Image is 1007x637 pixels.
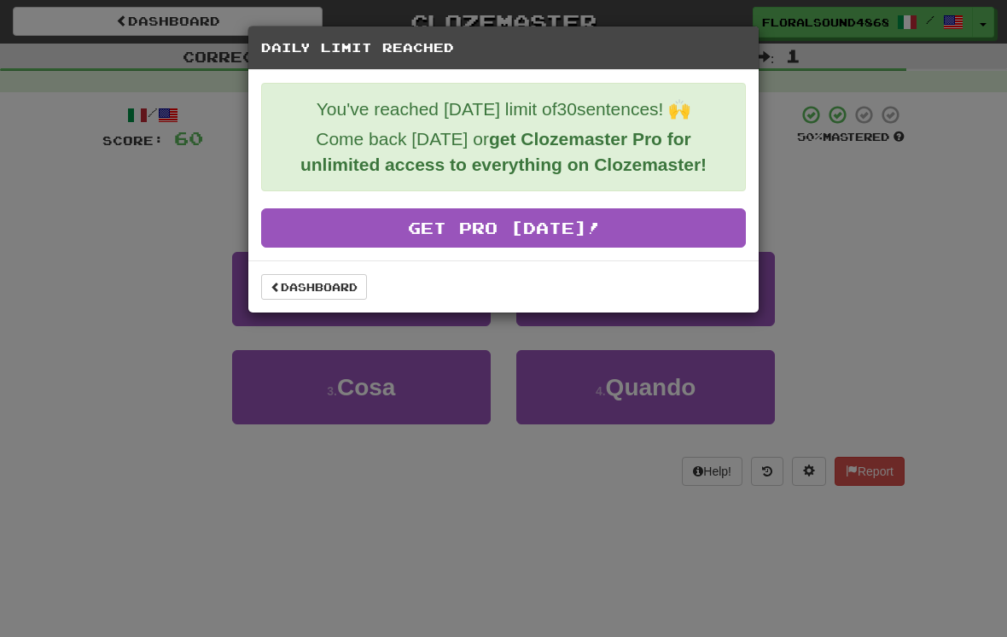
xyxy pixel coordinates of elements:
[261,39,746,56] h5: Daily Limit Reached
[261,274,367,300] a: Dashboard
[261,208,746,248] a: Get Pro [DATE]!
[275,126,732,178] p: Come back [DATE] or
[300,129,707,174] strong: get Clozemaster Pro for unlimited access to everything on Clozemaster!
[275,96,732,122] p: You've reached [DATE] limit of 30 sentences! 🙌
